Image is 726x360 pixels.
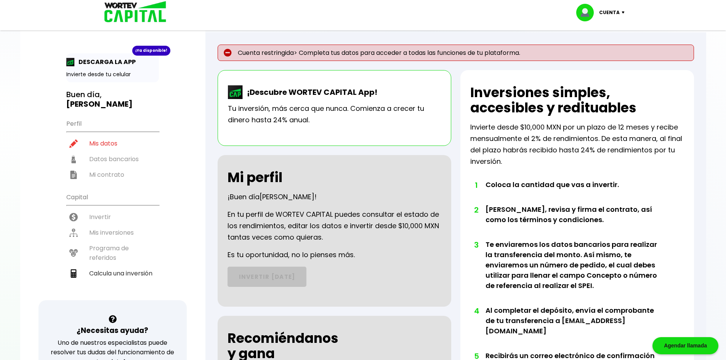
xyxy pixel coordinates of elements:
[66,58,75,66] img: app-icon
[576,4,599,21] img: profile-image
[228,170,282,185] h2: Mi perfil
[66,70,159,78] p: Invierte desde tu celular
[486,204,663,239] li: [PERSON_NAME], revisa y firma el contrato, así como los términos y condiciones.
[75,57,136,67] p: DESCARGA LA APP
[474,204,478,216] span: 2
[77,325,148,336] h3: ¿Necesitas ayuda?
[66,90,159,109] h3: Buen día,
[470,85,684,115] h2: Inversiones simples, accesibles y redituables
[132,46,170,56] div: ¡Ya disponible!
[260,192,314,202] span: [PERSON_NAME]
[66,99,133,109] b: [PERSON_NAME]
[652,337,718,354] div: Agendar llamada
[620,11,630,14] img: icon-down
[228,267,307,287] a: INVERTIR [DATE]
[486,239,663,305] li: Te enviaremos los datos bancarios para realizar la transferencia del monto. Así mismo, te enviare...
[228,191,317,203] p: ¡Buen día !
[474,179,478,191] span: 1
[66,136,159,151] a: Mis datos
[599,7,620,18] p: Cuenta
[228,249,355,261] p: Es tu oportunidad, no lo pienses más.
[474,305,478,317] span: 4
[470,122,684,167] p: Invierte desde $10,000 MXN por un plazo de 12 meses y recibe mensualmente el 2% de rendimientos. ...
[218,45,694,61] p: Cuenta restringida> Completa tus datos para acceder a todas las funciones de tu plataforma.
[66,266,159,281] a: Calcula una inversión
[224,49,232,57] img: error-circle.027baa21.svg
[228,85,243,99] img: wortev-capital-app-icon
[228,103,441,126] p: Tu inversión, más cerca que nunca. Comienza a crecer tu dinero hasta 24% anual.
[66,115,159,182] ul: Perfil
[69,269,78,278] img: calculadora-icon.17d418c4.svg
[66,189,159,300] ul: Capital
[474,239,478,251] span: 3
[486,305,663,350] li: Al completar el depósito, envía el comprobante de tu transferencia a [EMAIL_ADDRESS][DOMAIN_NAME]
[243,86,377,98] p: ¡Descubre WORTEV CAPITAL App!
[69,139,78,148] img: editar-icon.952d3147.svg
[486,179,663,204] li: Coloca la cantidad que vas a invertir.
[228,209,441,243] p: En tu perfil de WORTEV CAPITAL puedes consultar el estado de los rendimientos, editar los datos e...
